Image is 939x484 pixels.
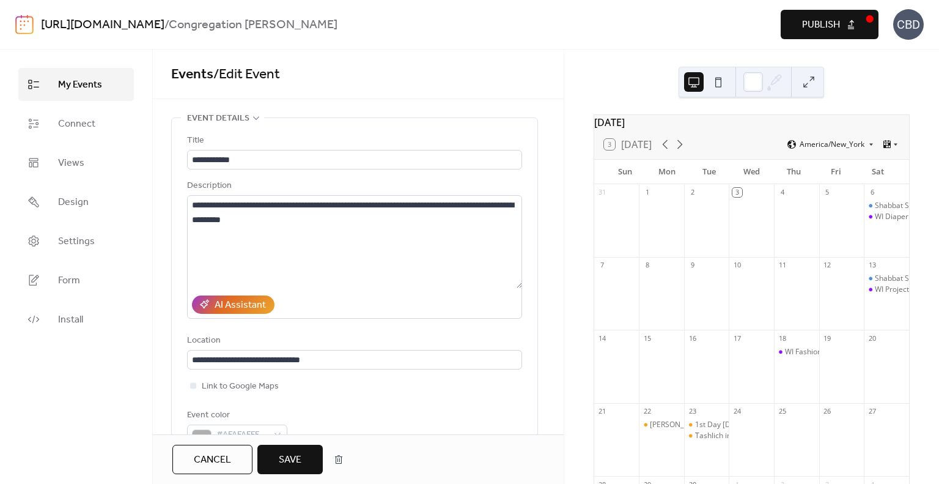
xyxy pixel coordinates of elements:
[639,420,684,430] div: Erev Rosh Hashanah Service
[58,156,84,171] span: Views
[58,78,102,92] span: My Events
[875,212,929,222] div: WI Diaper Drive
[643,261,652,270] div: 8
[18,303,134,336] a: Install
[187,133,520,148] div: Title
[732,188,742,197] div: 3
[781,10,878,39] button: Publish
[41,13,164,37] a: [URL][DOMAIN_NAME]
[778,333,787,343] div: 18
[171,61,213,88] a: Events
[875,274,930,284] div: Shabbat Service
[18,225,134,258] a: Settings
[15,15,34,34] img: logo
[864,274,909,284] div: Shabbat Service
[643,188,652,197] div: 1
[187,333,520,348] div: Location
[800,141,864,148] span: America/New_York
[857,160,899,184] div: Sat
[823,407,832,416] div: 26
[215,298,266,313] div: AI Assistant
[194,453,231,467] span: Cancel
[688,407,697,416] div: 23
[774,347,819,357] div: WI Fashion Feeds Food Pantry Preview Party!
[867,333,877,343] div: 20
[279,453,301,467] span: Save
[58,117,95,132] span: Connect
[688,160,731,184] div: Tue
[773,160,815,184] div: Thu
[778,407,787,416] div: 25
[695,431,788,441] div: Tashlich in Wassaic Service
[684,431,729,441] div: Tashlich in Wassaic Service
[684,420,729,430] div: 1st Day Rosh Hashanah Service
[688,261,697,270] div: 9
[785,347,936,357] div: WI Fashion Feeds Food Pantry Preview Party!
[58,234,95,249] span: Settings
[213,61,280,88] span: / Edit Event
[815,160,857,184] div: Fri
[202,379,279,394] span: Link to Google Maps
[598,407,607,416] div: 21
[169,13,337,37] b: Congregation [PERSON_NAME]
[643,407,652,416] div: 22
[58,274,80,288] span: Form
[18,264,134,297] a: Form
[187,408,285,423] div: Event color
[864,212,909,222] div: WI Diaper Drive
[732,333,742,343] div: 17
[18,107,134,140] a: Connect
[187,179,520,193] div: Description
[688,188,697,197] div: 2
[164,13,169,37] b: /
[823,188,832,197] div: 5
[778,261,787,270] div: 11
[598,261,607,270] div: 7
[18,185,134,218] a: Design
[598,333,607,343] div: 14
[823,333,832,343] div: 19
[650,420,758,430] div: [PERSON_NAME][DATE] Service
[257,445,323,474] button: Save
[643,333,652,343] div: 15
[867,261,877,270] div: 13
[695,420,773,430] div: 1st Day [DATE] Service
[867,188,877,197] div: 6
[864,285,909,295] div: WI Project SAGE Gas Card Drive
[58,313,83,327] span: Install
[187,111,249,126] span: Event details
[802,18,840,32] span: Publish
[864,201,909,211] div: Shabbat Service
[594,115,909,130] div: [DATE]
[172,445,252,474] button: Cancel
[875,201,930,211] div: Shabbat Service
[18,68,134,101] a: My Events
[192,296,274,314] button: AI Assistant
[893,9,924,40] div: CBD
[598,188,607,197] div: 31
[732,407,742,416] div: 24
[18,146,134,179] a: Views
[731,160,773,184] div: Wed
[646,160,688,184] div: Mon
[688,333,697,343] div: 16
[216,428,268,442] span: #AFAFAFFF
[867,407,877,416] div: 27
[58,195,89,210] span: Design
[732,261,742,270] div: 10
[778,188,787,197] div: 4
[823,261,832,270] div: 12
[604,160,646,184] div: Sun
